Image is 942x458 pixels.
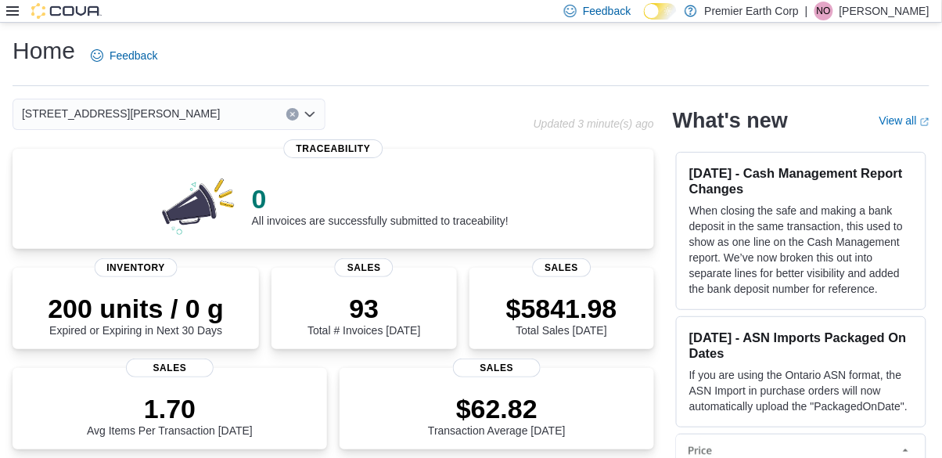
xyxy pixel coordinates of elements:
[94,258,178,277] span: Inventory
[283,139,383,158] span: Traceability
[307,293,420,337] div: Total # Invoices [DATE]
[879,114,929,127] a: View allExternal link
[805,2,808,20] p: |
[286,108,299,121] button: Clear input
[689,330,913,361] h3: [DATE] - ASN Imports Packaged On Dates
[252,183,509,215] p: 0
[689,203,913,297] p: When closing the safe and making a bank deposit in the same transaction, this used to show as one...
[840,2,929,20] p: [PERSON_NAME]
[534,117,654,130] p: Updated 3 minute(s) ago
[920,117,929,127] svg: External link
[814,2,833,20] div: Nicole Obarka
[84,40,164,71] a: Feedback
[87,393,253,437] div: Avg Items Per Transaction [DATE]
[31,3,102,19] img: Cova
[532,258,591,277] span: Sales
[506,293,617,337] div: Total Sales [DATE]
[13,35,75,67] h1: Home
[428,393,566,437] div: Transaction Average [DATE]
[158,174,239,236] img: 0
[335,258,394,277] span: Sales
[689,367,913,414] p: If you are using the Ontario ASN format, the ASN Import in purchase orders will now automatically...
[689,165,913,197] h3: [DATE] - Cash Management Report Changes
[817,2,831,20] span: NO
[48,293,224,324] p: 200 units / 0 g
[453,359,541,377] span: Sales
[87,393,253,424] p: 1.70
[22,104,221,123] span: [STREET_ADDRESS][PERSON_NAME]
[705,2,800,20] p: Premier Earth Corp
[126,359,214,377] span: Sales
[673,108,788,133] h2: What's new
[307,293,420,324] p: 93
[252,183,509,227] div: All invoices are successfully submitted to traceability!
[428,393,566,424] p: $62.82
[583,3,631,19] span: Feedback
[644,3,677,20] input: Dark Mode
[304,108,316,121] button: Open list of options
[48,293,224,337] div: Expired or Expiring in Next 30 Days
[506,293,617,324] p: $5841.98
[110,48,157,63] span: Feedback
